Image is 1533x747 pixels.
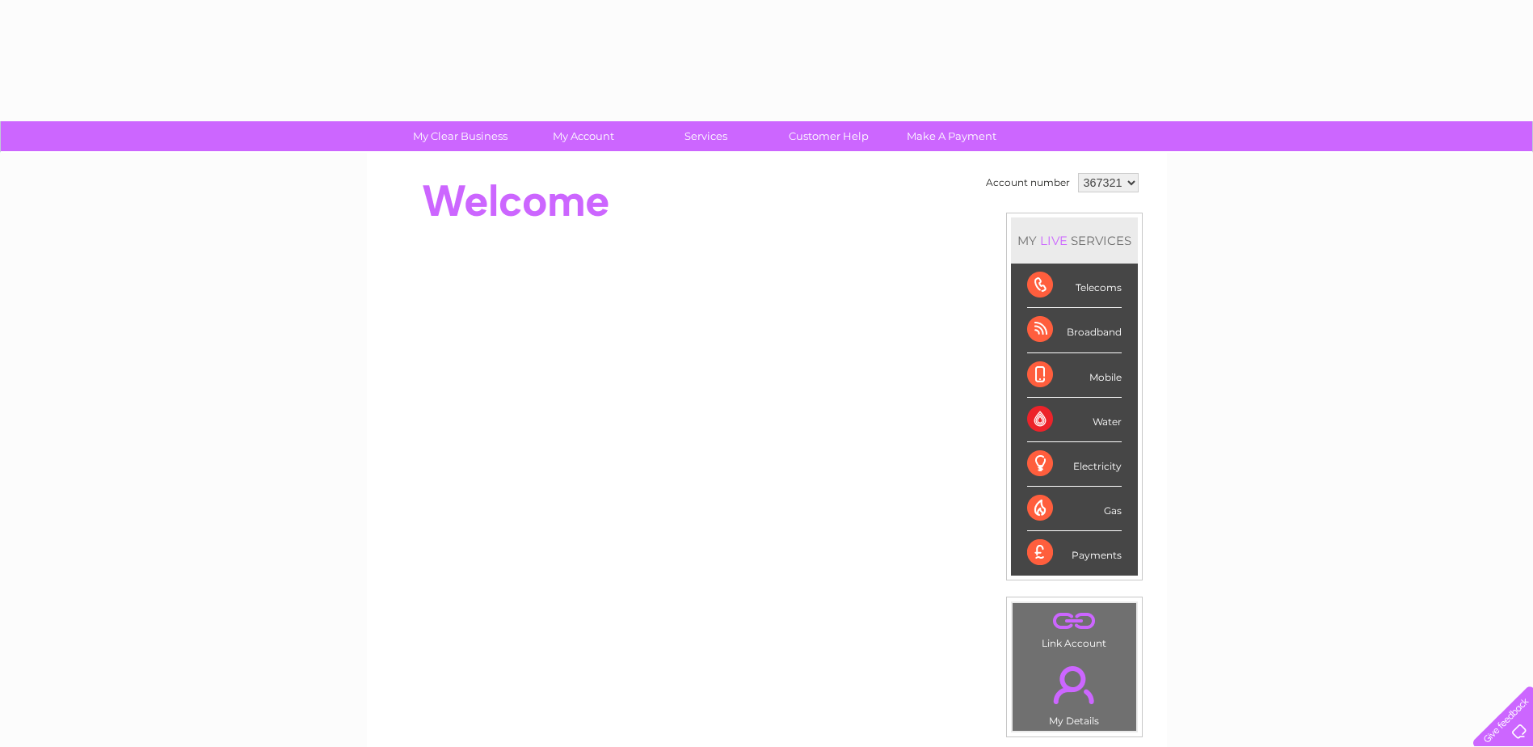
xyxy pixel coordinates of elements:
td: Account number [982,169,1074,196]
a: Services [639,121,773,151]
td: Link Account [1012,602,1137,653]
a: . [1017,607,1132,635]
div: MY SERVICES [1011,217,1138,264]
div: Broadband [1027,308,1122,352]
div: LIVE [1037,233,1071,248]
div: Water [1027,398,1122,442]
a: . [1017,656,1132,713]
a: Make A Payment [885,121,1018,151]
a: My Account [516,121,650,151]
div: Gas [1027,487,1122,531]
div: Mobile [1027,353,1122,398]
td: My Details [1012,652,1137,732]
div: Telecoms [1027,264,1122,308]
a: My Clear Business [394,121,527,151]
a: Customer Help [762,121,895,151]
div: Electricity [1027,442,1122,487]
div: Payments [1027,531,1122,575]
